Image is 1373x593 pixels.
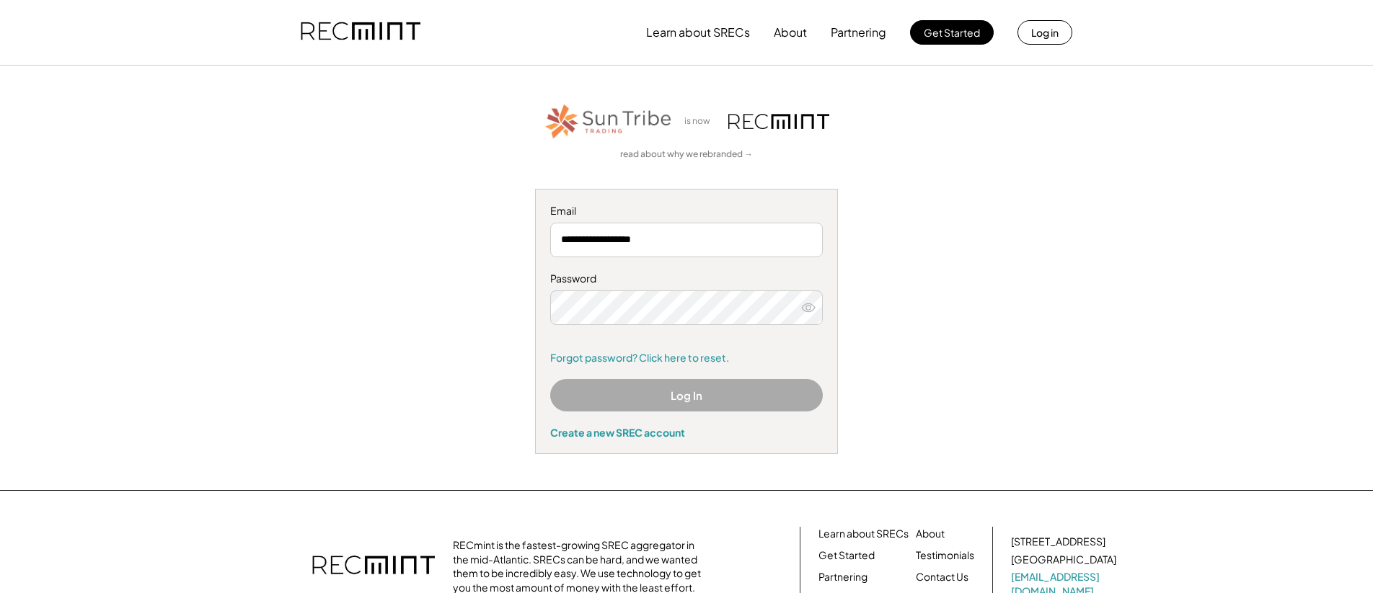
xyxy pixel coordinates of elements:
img: recmint-logotype%403x.png [312,541,435,592]
div: [STREET_ADDRESS] [1011,535,1105,549]
button: About [774,18,807,47]
a: Contact Us [916,570,968,584]
button: Learn about SRECs [646,18,750,47]
button: Partnering [831,18,886,47]
button: Log In [550,379,823,411]
div: is now [681,115,721,128]
a: read about why we rebranded → [620,148,753,161]
a: Get Started [818,548,875,563]
div: [GEOGRAPHIC_DATA] [1011,553,1116,567]
a: About [916,527,945,541]
a: Partnering [818,570,867,584]
div: Email [550,204,823,218]
img: recmint-logotype%403x.png [728,114,829,129]
div: Create a new SREC account [550,426,823,439]
a: Testimonials [916,548,974,563]
button: Log in [1017,20,1072,45]
img: STT_Horizontal_Logo%2B-%2BColor.png [544,102,674,141]
a: Forgot password? Click here to reset. [550,351,823,365]
img: recmint-logotype%403x.png [301,8,420,57]
a: Learn about SRECs [818,527,909,541]
div: Password [550,272,823,286]
button: Get Started [910,20,994,45]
